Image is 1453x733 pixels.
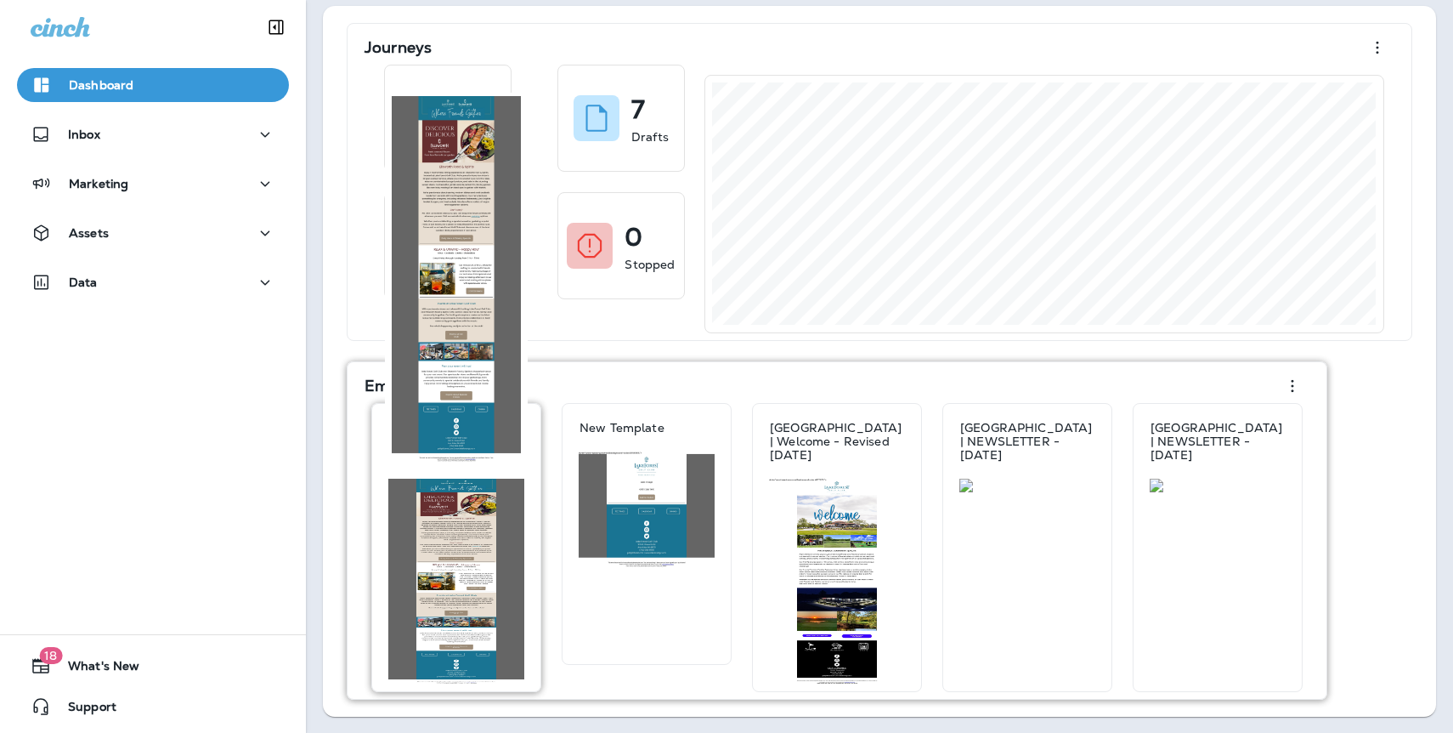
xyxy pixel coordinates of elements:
p: Assets [69,226,109,240]
button: Inbox [17,117,289,151]
span: 18 [39,647,62,664]
button: Support [17,690,289,724]
p: [GEOGRAPHIC_DATA] | Welcome - Revised [DATE] [770,421,904,462]
img: ab64886a-e89a-4363-b485-26f890c10fc4.jpg [1150,479,1286,492]
p: Email To Do's [365,378,465,395]
p: [GEOGRAPHIC_DATA] | NEWSLETTER - [DATE] [1151,421,1285,462]
button: Data [17,265,289,299]
button: Marketing [17,167,289,201]
button: Collapse Sidebar [252,10,300,44]
img: 49eea115-faa8-45bd-b0d9-44297ffbe740.jpg [392,96,521,463]
p: Data [69,276,98,289]
p: Journeys [365,39,432,56]
span: Support [51,700,116,720]
p: Dashboard [69,78,133,92]
p: Marketing [69,177,128,190]
img: e7d13b44-60e1-433a-ad43-ae43079358df.jpg [579,452,715,568]
p: 7 [631,101,645,118]
p: [GEOGRAPHIC_DATA] | NEWSLETTER - [DATE] [960,421,1094,462]
p: New Template [580,421,664,435]
button: 18What's New [17,649,289,683]
img: 49eea115-faa8-45bd-b0d9-44297ffbe740.jpg [388,479,524,685]
p: Drafts [631,128,669,145]
p: Inbox [68,128,100,141]
span: What's New [51,659,139,679]
p: 0 [625,229,642,246]
p: Stopped [625,256,675,273]
img: 1c3de275-a063-4618-8b7a-4e934bbd633d.jpg [959,479,1095,492]
button: Assets [17,216,289,250]
img: 97412621-528c-4ace-8cdf-84a9f6291b6e.jpg [769,479,905,685]
button: Dashboard [17,68,289,102]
